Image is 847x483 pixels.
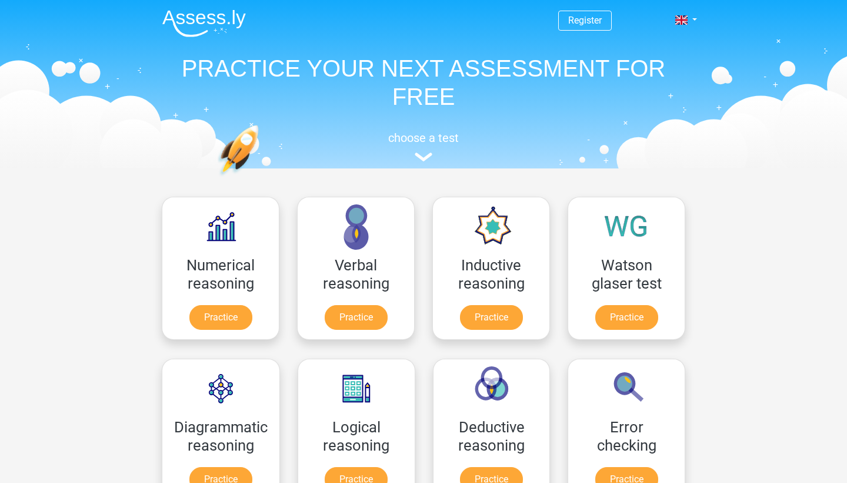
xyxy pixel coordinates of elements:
[153,131,694,162] a: choose a test
[162,9,246,37] img: Assessly
[153,54,694,111] h1: PRACTICE YOUR NEXT ASSESSMENT FOR FREE
[189,305,252,330] a: Practice
[460,305,523,330] a: Practice
[415,153,432,161] img: assessment
[595,305,658,330] a: Practice
[568,15,602,26] a: Register
[218,125,304,231] img: practice
[153,131,694,145] h5: choose a test
[325,305,388,330] a: Practice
